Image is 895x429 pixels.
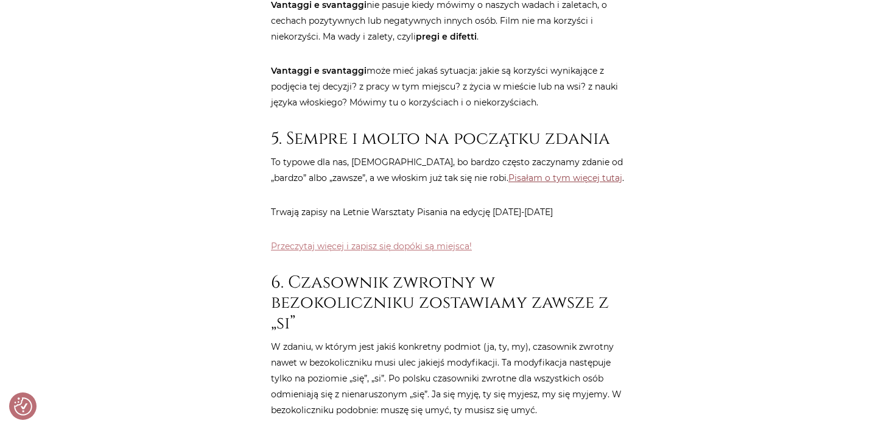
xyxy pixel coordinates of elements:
[508,172,622,183] a: Pisałam o tym więcej tutaj
[271,241,472,252] a: Przeczytaj więcej i zapisz się dopóki są miejsca!
[271,129,624,149] h2: 5. Sempre i molto na początku zdania
[14,397,32,416] img: Revisit consent button
[271,63,624,110] p: może mieć jakaś sytuacja: jakie są korzyści wynikające z podjęcia tej decyzji? z pracy w tym miej...
[271,272,624,334] h2: 6. Czasownik zwrotny w bezokoliczniku zostawiamy zawsze z „si”
[271,204,624,220] p: Trwają zapisy na Letnie Warsztaty Pisania na edycję [DATE]-[DATE]
[416,31,477,42] strong: pregi e difetti
[271,65,367,76] strong: Vantaggi e svantaggi
[271,154,624,186] p: To typowe dla nas, [DEMOGRAPHIC_DATA], bo bardzo często zaczynamy zdanie od „bardzo” albo „zawsze...
[14,397,32,416] button: Preferencje co do zgód
[271,339,624,418] p: W zdaniu, w którym jest jakiś konkretny podmiot (ja, ty, my), czasownik zwrotny nawet w bezokolic...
